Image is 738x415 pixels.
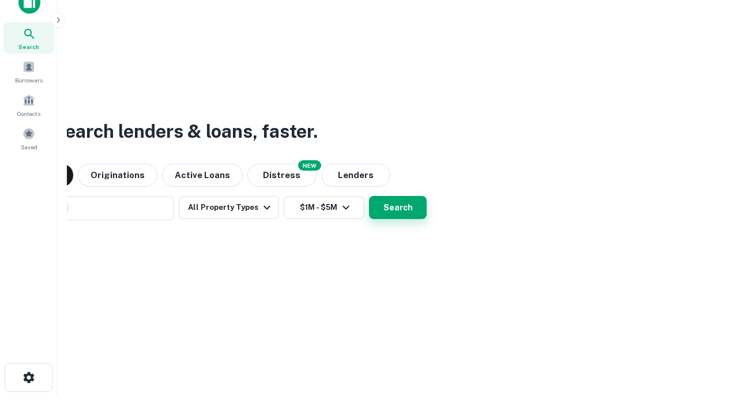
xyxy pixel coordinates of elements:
a: Borrowers [3,56,54,87]
iframe: Chat Widget [680,323,738,378]
a: Search [3,22,54,54]
span: Contacts [17,109,40,118]
button: Active Loans [162,164,243,187]
div: NEW [298,160,321,171]
a: Contacts [3,89,54,120]
h3: Search lenders & loans, faster. [52,118,318,145]
button: $1M - $5M [284,196,364,219]
button: Lenders [321,164,390,187]
span: Borrowers [15,76,43,85]
button: Search [369,196,427,219]
span: Saved [21,142,37,152]
button: Originations [78,164,157,187]
a: Saved [3,123,54,154]
button: All Property Types [179,196,279,219]
button: Search distressed loans with lien and other non-mortgage details. [247,164,317,187]
span: Search [18,42,39,51]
